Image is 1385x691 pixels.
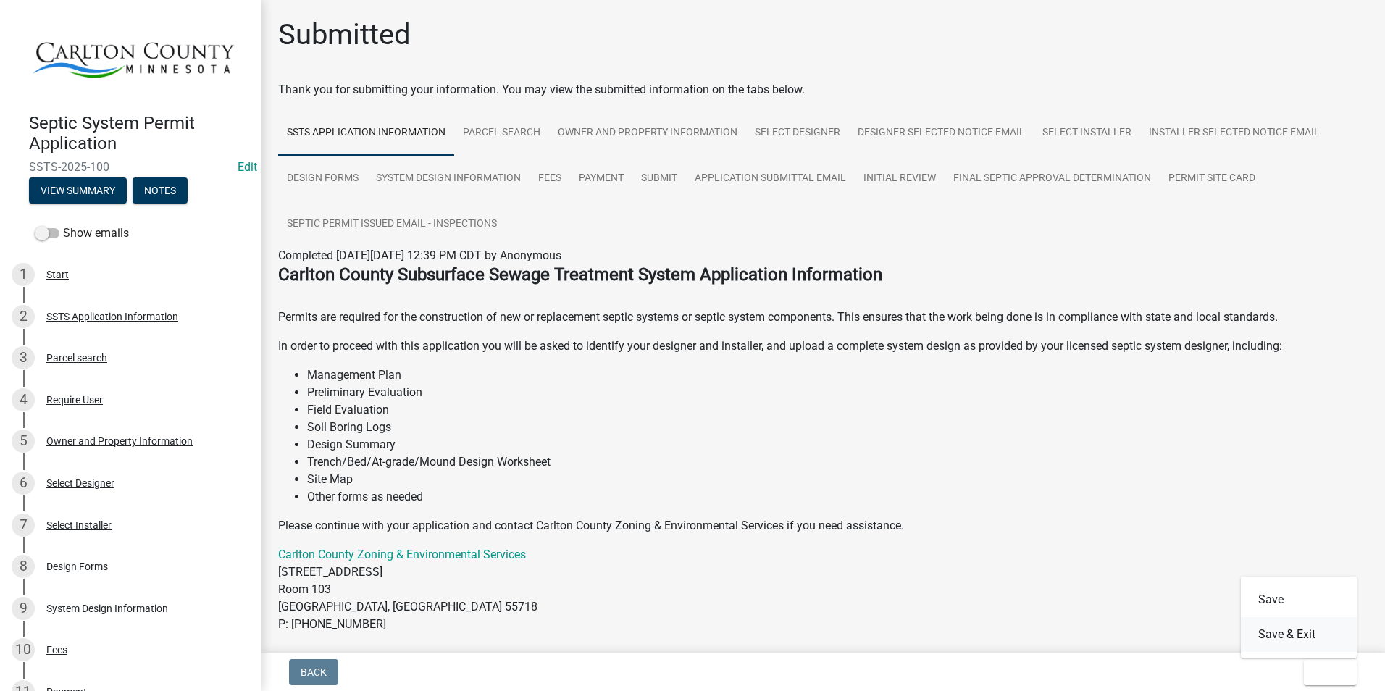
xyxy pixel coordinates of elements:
[46,520,112,530] div: Select Installer
[46,269,69,280] div: Start
[307,471,1368,488] li: Site Map
[278,548,526,561] a: Carlton County Zoning & Environmental Services
[46,395,103,405] div: Require User
[29,113,249,155] h4: Septic System Permit Application
[849,110,1034,156] a: Designer Selected Notice Email
[133,185,188,197] wm-modal-confirm: Notes
[278,338,1368,355] p: In order to proceed with this application you will be asked to identify your designer and install...
[238,160,257,174] wm-modal-confirm: Edit Application Number
[1241,577,1357,658] div: Exit
[133,177,188,204] button: Notes
[29,177,127,204] button: View Summary
[46,311,178,322] div: SSTS Application Information
[686,156,855,202] a: Application Submittal Email
[1241,617,1357,652] button: Save & Exit
[46,478,114,488] div: Select Designer
[12,638,35,661] div: 10
[307,453,1368,471] li: Trench/Bed/At-grade/Mound Design Worksheet
[527,646,555,660] a: HERE
[29,160,232,174] span: SSTS-2025-100
[46,353,107,363] div: Parcel search
[278,81,1368,99] div: Thank you for submitting your information. You may view the submitted information on the tabs below.
[29,185,127,197] wm-modal-confirm: Summary
[1304,659,1357,685] button: Exit
[570,156,632,202] a: Payment
[367,156,530,202] a: System Design Information
[454,110,549,156] a: Parcel search
[46,645,67,655] div: Fees
[278,264,882,285] strong: Carlton County Subsurface Sewage Treatment System Application Information
[12,514,35,537] div: 7
[307,367,1368,384] li: Management Plan
[278,201,506,248] a: Septic Permit Issued email - Inspections
[307,384,1368,401] li: Preliminary Evaluation
[12,305,35,328] div: 2
[12,555,35,578] div: 8
[530,156,570,202] a: Fees
[1315,666,1336,678] span: Exit
[12,597,35,620] div: 9
[632,156,686,202] a: Submit
[46,436,193,446] div: Owner and Property Information
[1160,156,1264,202] a: Permit Site Card
[549,110,746,156] a: Owner and Property Information
[301,666,327,678] span: Back
[12,263,35,286] div: 1
[12,472,35,495] div: 6
[278,517,1368,535] p: Please continue with your application and contact Carlton County Zoning & Environmental Services ...
[46,603,168,613] div: System Design Information
[1034,110,1140,156] a: Select Installer
[12,388,35,411] div: 4
[307,401,1368,419] li: Field Evaluation
[278,110,454,156] a: SSTS Application Information
[35,225,129,242] label: Show emails
[278,248,561,262] span: Completed [DATE][DATE] 12:39 PM CDT by Anonymous
[12,430,35,453] div: 5
[307,436,1368,453] li: Design Summary
[238,160,257,174] a: Edit
[46,561,108,571] div: Design Forms
[746,110,849,156] a: Select Designer
[278,546,1368,633] p: [STREET_ADDRESS] Room 103 [GEOGRAPHIC_DATA], [GEOGRAPHIC_DATA] 55718 P: [PHONE_NUMBER]
[278,17,411,52] h1: Submitted
[289,659,338,685] button: Back
[945,156,1160,202] a: Final Septic Approval Determination
[855,156,945,202] a: Initial Review
[1241,582,1357,617] button: Save
[12,346,35,369] div: 3
[1140,110,1328,156] a: Installer Selected Notice Email
[278,156,367,202] a: Design Forms
[278,291,1368,326] p: Permits are required for the construction of new or replacement septic systems or septic system c...
[278,645,1368,662] p: You can find the Carlton County SSTS Ordinance .
[29,15,238,98] img: Carlton County, Minnesota
[307,488,1368,506] li: Other forms as needed
[307,419,1368,436] li: Soil Boring Logs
